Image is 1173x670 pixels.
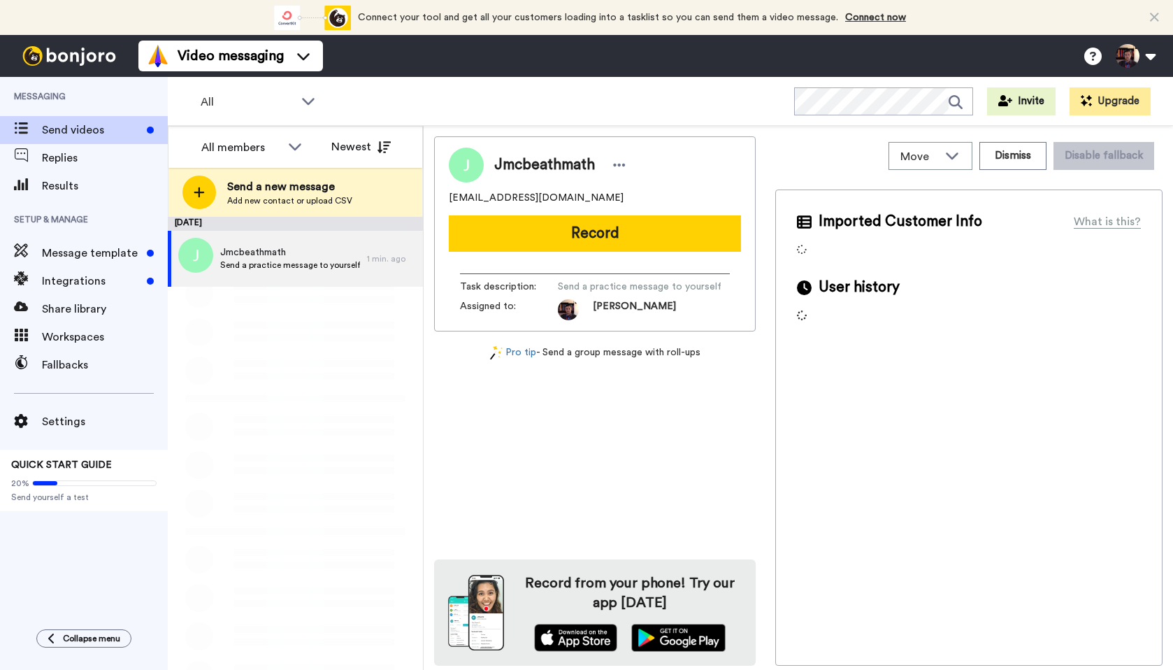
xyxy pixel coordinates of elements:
[274,6,351,30] div: animation
[631,624,726,652] img: playstore
[987,87,1056,115] button: Invite
[42,122,141,138] span: Send videos
[201,139,281,156] div: All members
[494,155,595,176] span: Jmcbeathmath
[460,299,558,320] span: Assigned to:
[490,345,503,360] img: magic-wand.svg
[534,624,617,652] img: appstore
[819,211,982,232] span: Imported Customer Info
[168,217,423,231] div: [DATE]
[558,280,721,294] span: Send a practice message to yourself
[42,178,168,194] span: Results
[358,13,838,22] span: Connect your tool and get all your customers loading into a tasklist so you can send them a video...
[227,195,352,206] span: Add new contact or upload CSV
[449,148,484,183] img: Image of Jmcbeathmath
[11,492,157,503] span: Send yourself a test
[1053,142,1154,170] button: Disable fallback
[819,277,900,298] span: User history
[11,478,29,489] span: 20%
[460,280,558,294] span: Task description :
[220,259,360,271] span: Send a practice message to yourself
[448,575,504,650] img: download
[17,46,122,66] img: bj-logo-header-white.svg
[178,238,213,273] img: j.png
[42,273,141,290] span: Integrations
[178,46,284,66] span: Video messaging
[147,45,169,67] img: vm-color.svg
[42,329,168,345] span: Workspaces
[449,191,624,205] span: [EMAIL_ADDRESS][DOMAIN_NAME]
[201,94,294,111] span: All
[42,301,168,318] span: Share library
[321,133,401,161] button: Newest
[558,299,579,320] img: ACg8ocL7gKaudB8BWR6hGG73eR1RFjEhZRKJcB2BGdiAQM1PZXkyOO3N=s96-c
[227,178,352,195] span: Send a new message
[593,299,676,320] span: [PERSON_NAME]
[518,573,742,613] h4: Record from your phone! Try our app [DATE]
[367,253,416,264] div: 1 min. ago
[42,357,168,373] span: Fallbacks
[42,245,141,262] span: Message template
[220,245,360,259] span: Jmcbeathmath
[845,13,906,22] a: Connect now
[11,460,112,470] span: QUICK START GUIDE
[63,633,120,644] span: Collapse menu
[434,345,756,360] div: - Send a group message with roll-ups
[42,150,168,166] span: Replies
[1074,213,1141,230] div: What is this?
[1070,87,1151,115] button: Upgrade
[490,345,536,360] a: Pro tip
[900,148,938,165] span: Move
[36,629,131,648] button: Collapse menu
[42,413,168,430] span: Settings
[449,215,741,252] button: Record
[979,142,1046,170] button: Dismiss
